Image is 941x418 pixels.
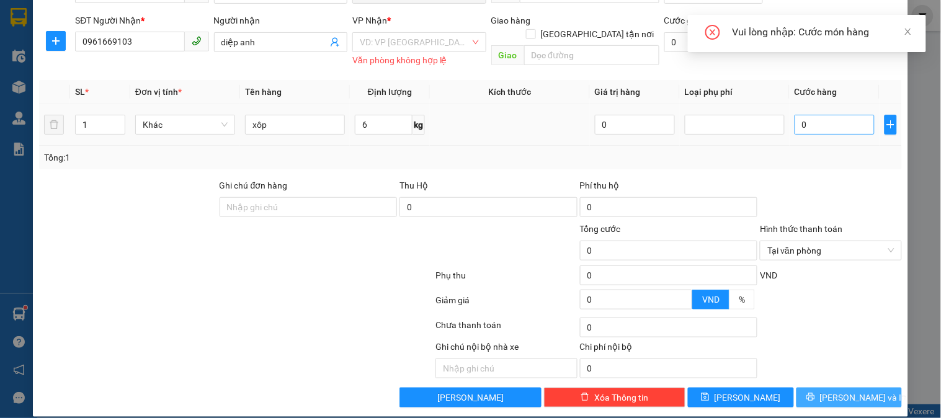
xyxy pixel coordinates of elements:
[434,318,578,340] div: Chưa thanh toán
[434,269,578,290] div: Phụ thu
[44,151,364,164] div: Tổng: 1
[524,45,659,65] input: Dọc đường
[50,72,135,85] span: 437A Giải Phóng
[220,180,288,190] label: Ghi chú đơn hàng
[352,53,486,68] div: Văn phòng không hợp lệ
[702,295,720,305] span: VND
[688,388,793,407] button: save[PERSON_NAME]
[885,115,897,135] button: plus
[192,36,202,46] span: phone
[664,32,764,52] input: Cước giao hàng
[705,25,720,42] span: close-circle
[129,27,230,40] strong: PHIẾU GỬI HÀNG
[795,87,837,97] span: Cước hàng
[739,295,745,305] span: %
[115,126,122,133] span: down
[536,27,659,41] span: [GEOGRAPHIC_DATA] tận nơi
[135,87,182,97] span: Đơn vị tính
[245,115,345,135] input: VD: Bàn, Ghế
[594,391,648,404] span: Xóa Thông tin
[581,393,589,402] span: delete
[595,87,641,97] span: Giá trị hàng
[680,80,790,104] th: Loại phụ phí
[12,91,51,100] strong: Người gửi:
[820,391,907,404] span: [PERSON_NAME] và In
[678,290,692,300] span: Increase Value
[413,115,425,135] span: kg
[491,16,531,25] span: Giao hàng
[678,300,692,309] span: Decrease Value
[399,388,541,407] button: [PERSON_NAME]
[806,393,815,402] span: printer
[796,388,902,407] button: printer[PERSON_NAME] và In
[330,37,340,47] span: user-add
[53,91,80,100] span: a thắng
[580,340,758,358] div: Chi phí nội bộ
[437,391,504,404] span: [PERSON_NAME]
[733,25,911,40] div: Vui lòng nhập: Cước món hàng
[111,125,125,134] span: Decrease Value
[8,12,60,64] img: logo
[664,16,726,25] label: Cước giao hàng
[491,45,524,65] span: Giao
[767,241,894,260] span: Tại văn phòng
[434,293,578,315] div: Giảm giá
[95,11,264,24] strong: CÔNG TY TNHH VĨNH QUANG
[111,115,125,125] span: Increase Value
[75,87,85,97] span: SL
[44,115,64,135] button: delete
[580,179,758,197] div: Phí thu hộ
[75,14,208,27] div: SĐT Người Nhận
[904,27,912,36] span: close
[399,180,428,190] span: Thu Hộ
[124,54,234,66] strong: : [DOMAIN_NAME]
[682,291,689,299] span: up
[143,115,228,134] span: Khác
[885,120,896,130] span: plus
[488,87,531,97] span: Kích thước
[47,36,65,46] span: plus
[435,340,577,358] div: Ghi chú nội bộ nhà xe
[214,14,347,27] div: Người nhận
[245,87,282,97] span: Tên hàng
[888,247,895,254] span: close-circle
[352,16,387,25] span: VP Nhận
[760,224,842,234] label: Hình thức thanh toán
[46,31,66,51] button: plus
[435,358,577,378] input: Nhập ghi chú
[682,301,689,308] span: down
[115,117,122,125] span: up
[544,388,685,407] button: deleteXóa Thông tin
[139,42,220,51] strong: Hotline : 0889 23 23 23
[368,87,412,97] span: Định lượng
[760,270,777,280] span: VND
[701,393,710,402] span: save
[580,224,621,234] span: Tổng cước
[14,72,136,85] span: VP gửi:
[715,391,781,404] span: [PERSON_NAME]
[124,56,153,65] span: Website
[220,197,398,217] input: Ghi chú đơn hàng
[595,115,675,135] input: 0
